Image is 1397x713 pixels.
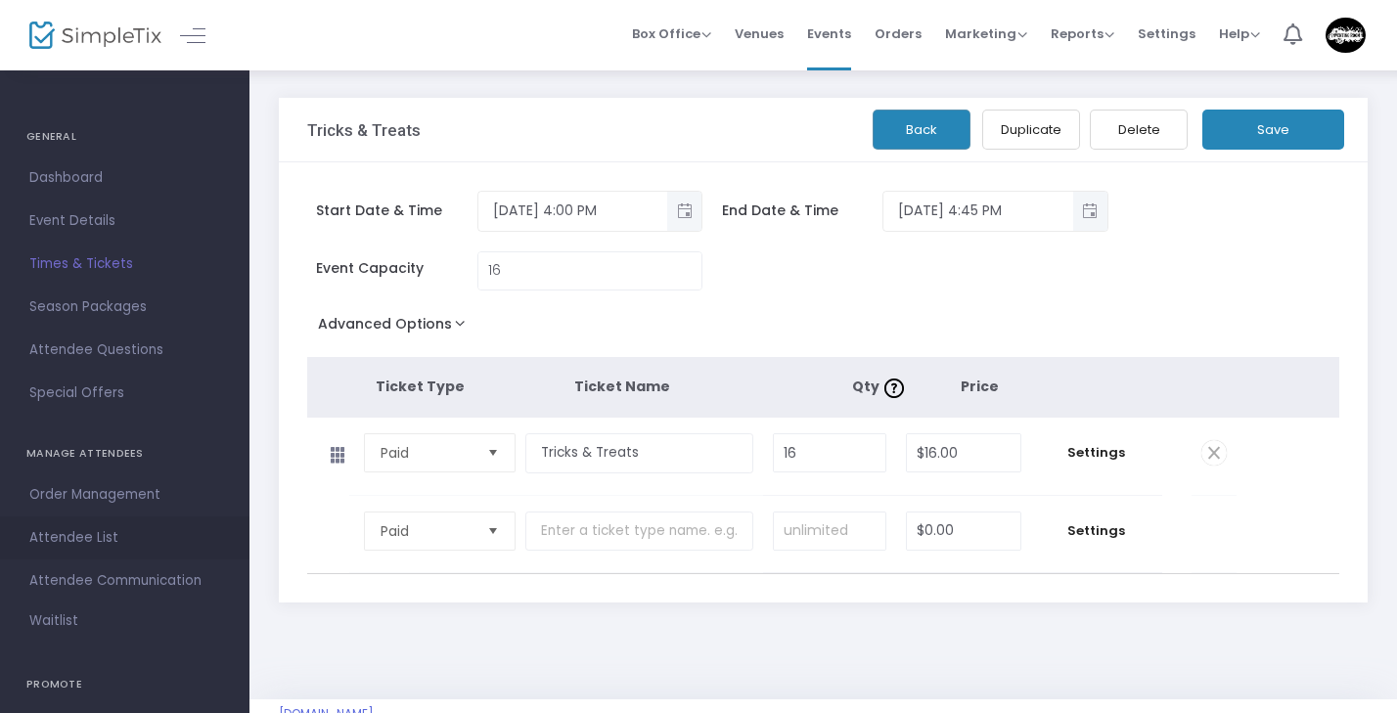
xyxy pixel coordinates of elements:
span: Waitlist [29,611,78,631]
button: Select [479,512,507,550]
span: Attendee Questions [29,337,220,363]
button: Select [479,434,507,471]
h4: PROMOTE [26,665,223,704]
button: Back [873,110,970,150]
span: Qty [852,377,909,396]
button: Toggle popup [667,192,701,231]
span: Event Capacity [316,258,477,279]
span: Settings [1138,9,1195,59]
span: Season Packages [29,294,220,320]
span: Special Offers [29,380,220,406]
button: Duplicate [982,110,1080,150]
span: Venues [735,9,784,59]
span: Orders [875,9,922,59]
span: Events [807,9,851,59]
input: Price [907,512,1019,550]
span: Help [1219,24,1260,43]
span: Marketing [945,24,1027,43]
span: End Date & Time [722,201,883,221]
span: Dashboard [29,165,220,191]
span: Settings [1041,521,1152,541]
span: Start Date & Time [316,201,477,221]
h4: GENERAL [26,117,223,156]
span: Paid [381,521,473,541]
span: Attendee List [29,525,220,551]
input: Select date & time [883,195,1072,227]
h4: MANAGE ATTENDEES [26,434,223,473]
input: unlimited [774,512,886,550]
span: Order Management [29,482,220,508]
button: Toggle popup [1073,192,1107,231]
img: question-mark [884,379,904,398]
button: Save [1202,110,1344,150]
span: Times & Tickets [29,251,220,277]
button: Delete [1090,110,1188,150]
span: Ticket Type [376,377,465,396]
span: Paid [381,443,473,463]
input: Enter a ticket type name. e.g. General Admission [525,512,752,552]
span: Box Office [632,24,711,43]
span: Ticket Name [574,377,670,396]
span: Attendee Communication [29,568,220,594]
input: Select date & time [478,195,667,227]
h3: Tricks & Treats [307,120,421,140]
input: Price [907,434,1019,471]
span: Settings [1041,443,1152,463]
span: Event Details [29,208,220,234]
span: Price [961,377,999,396]
span: Reports [1051,24,1114,43]
input: Enter a ticket type name. e.g. General Admission [525,433,752,473]
button: Advanced Options [307,310,484,345]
